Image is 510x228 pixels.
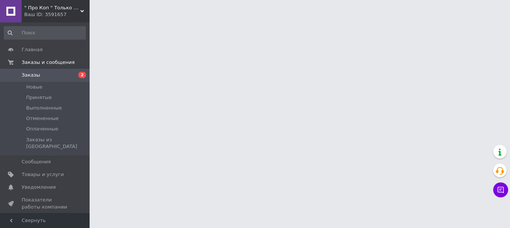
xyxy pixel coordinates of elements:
span: Заказы и сообщения [22,59,75,66]
span: Товары и услуги [22,171,64,178]
span: Оплаченные [26,126,58,132]
span: Новые [26,84,43,90]
div: Ваш ID: 3591657 [24,11,90,18]
span: Принятые [26,94,52,101]
span: Сообщения [22,158,51,165]
span: Уведомления [22,184,56,191]
span: Выполненные [26,105,62,111]
button: Чат с покупателем [493,182,508,197]
span: Показатели работы компании [22,197,69,210]
span: Отмененные [26,115,59,122]
span: 2 [78,72,86,78]
input: Поиск [4,26,86,40]
span: Заказы из [GEOGRAPHIC_DATA] [26,136,85,150]
span: Заказы [22,72,40,78]
span: Главная [22,46,43,53]
span: " Про Коп " Только выгодные покупки ! [24,4,80,11]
